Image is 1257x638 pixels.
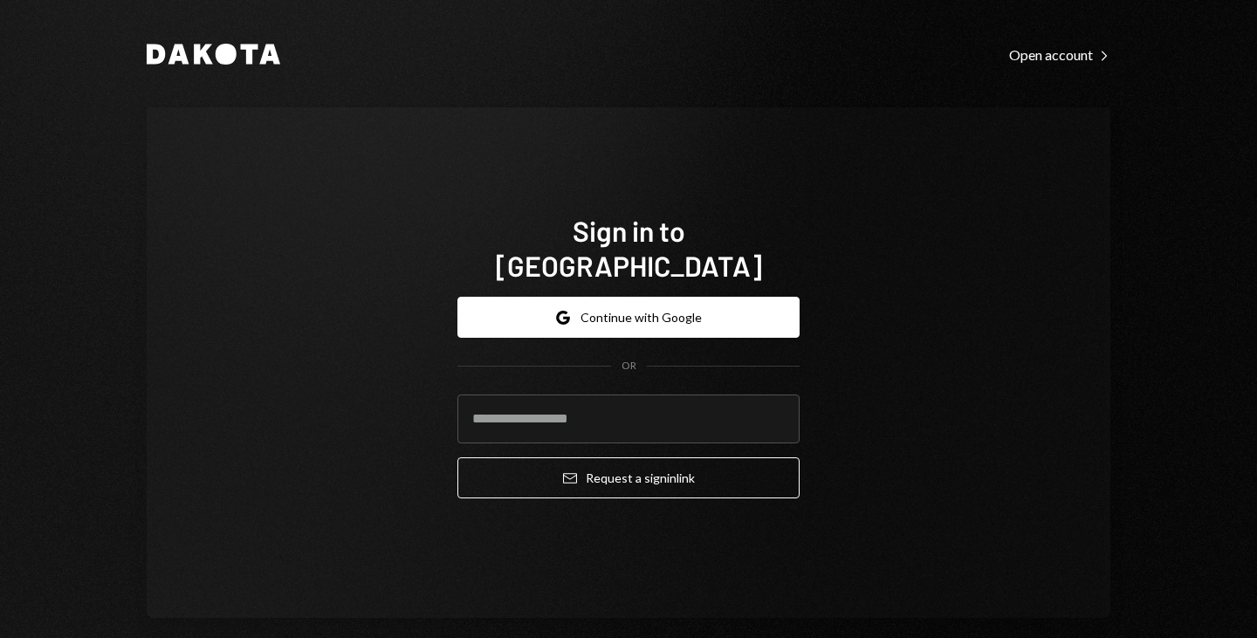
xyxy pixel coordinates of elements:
[457,297,800,338] button: Continue with Google
[457,213,800,283] h1: Sign in to [GEOGRAPHIC_DATA]
[622,359,636,374] div: OR
[1009,45,1110,64] a: Open account
[457,457,800,498] button: Request a signinlink
[1009,46,1110,64] div: Open account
